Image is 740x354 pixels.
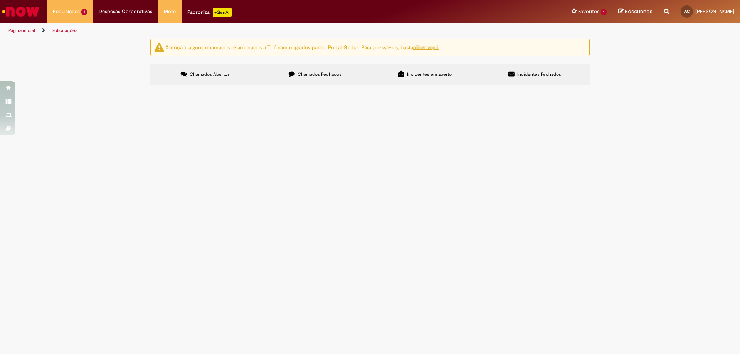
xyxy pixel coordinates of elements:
[165,44,439,50] ng-bind-html: Atenção: alguns chamados relacionados a T.I foram migrados para o Portal Global. Para acessá-los,...
[578,8,599,15] span: Favoritos
[213,8,232,17] p: +GenAi
[190,71,230,77] span: Chamados Abertos
[407,71,452,77] span: Incidentes em aberto
[187,8,232,17] div: Padroniza
[695,8,734,15] span: [PERSON_NAME]
[6,23,488,38] ul: Trilhas de página
[413,44,439,50] a: clicar aqui.
[618,8,653,15] a: Rascunhos
[601,9,607,15] span: 1
[298,71,341,77] span: Chamados Fechados
[52,27,77,34] a: Solicitações
[81,9,87,15] span: 1
[625,8,653,15] span: Rascunhos
[684,9,690,14] span: AC
[99,8,152,15] span: Despesas Corporativas
[164,8,176,15] span: More
[517,71,561,77] span: Incidentes Fechados
[53,8,80,15] span: Requisições
[1,4,40,19] img: ServiceNow
[8,27,35,34] a: Página inicial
